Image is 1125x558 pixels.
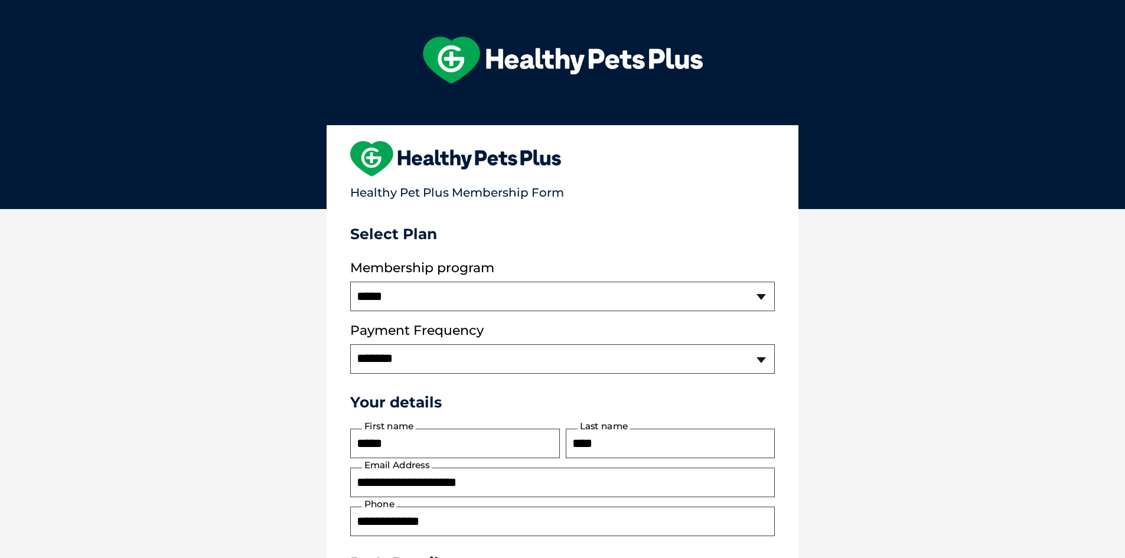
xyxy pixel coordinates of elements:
img: heart-shape-hpp-logo-large.png [350,141,561,177]
label: Last name [578,421,630,432]
label: Membership program [350,260,775,276]
h3: Your details [350,393,775,411]
label: First name [362,421,415,432]
label: Payment Frequency [350,323,484,338]
label: Email Address [362,460,432,471]
h3: Select Plan [350,225,775,243]
p: Healthy Pet Plus Membership Form [350,180,775,200]
label: Phone [362,499,396,510]
img: hpp-logo-landscape-green-white.png [423,37,703,84]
